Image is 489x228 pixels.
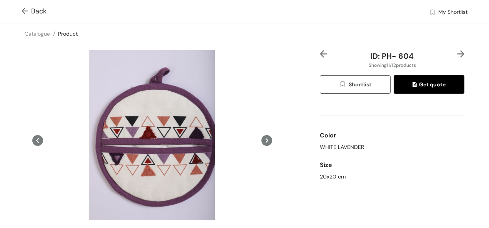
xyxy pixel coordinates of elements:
div: Color [320,128,464,143]
div: WHITE LAVENDER [320,143,464,151]
img: wishlist [339,81,348,89]
span: Shortlist [339,80,371,89]
span: ID: PH- 604 [371,51,414,61]
button: wishlistShortlist [320,75,391,94]
a: Catalogue [25,30,50,37]
span: Back [22,6,47,17]
a: Product [58,30,78,37]
img: wishlist [429,9,436,17]
span: Showing 11 / 12 products [369,62,416,69]
img: quote [412,82,419,89]
img: Go back [22,8,31,16]
span: / [53,30,55,37]
img: right [457,50,464,58]
img: left [320,50,327,58]
span: Get quote [412,80,446,89]
div: 20x20 cm [320,173,464,181]
button: quoteGet quote [394,75,464,94]
span: My Shortlist [438,8,467,17]
div: Size [320,157,464,173]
